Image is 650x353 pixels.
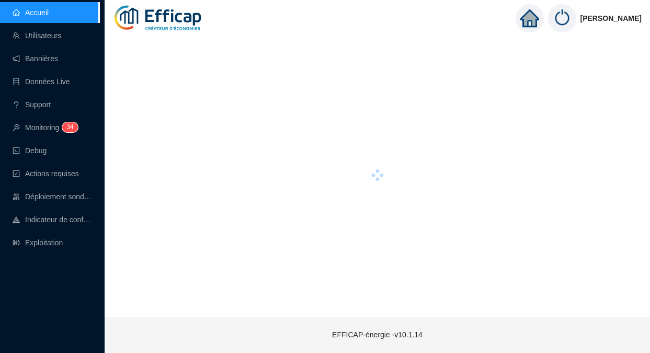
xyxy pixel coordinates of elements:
[13,146,47,155] a: codeDebug
[70,123,74,131] span: 4
[13,54,58,63] a: notificationBannières
[66,123,70,131] span: 3
[25,169,79,178] span: Actions requises
[13,192,92,201] a: clusterDéploiement sondes
[13,123,75,132] a: monitorMonitoring34
[13,77,70,86] a: databaseDonnées Live
[520,9,539,28] span: home
[13,238,63,247] a: slidersExploitation
[13,8,49,17] a: homeAccueil
[332,331,423,339] span: EFFICAP-énergie - v10.1.14
[580,2,642,35] span: [PERSON_NAME]
[548,4,576,32] img: power
[62,122,77,132] sup: 34
[13,100,51,109] a: questionSupport
[13,215,92,224] a: heat-mapIndicateur de confort
[13,31,61,40] a: teamUtilisateurs
[13,170,20,177] span: check-square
